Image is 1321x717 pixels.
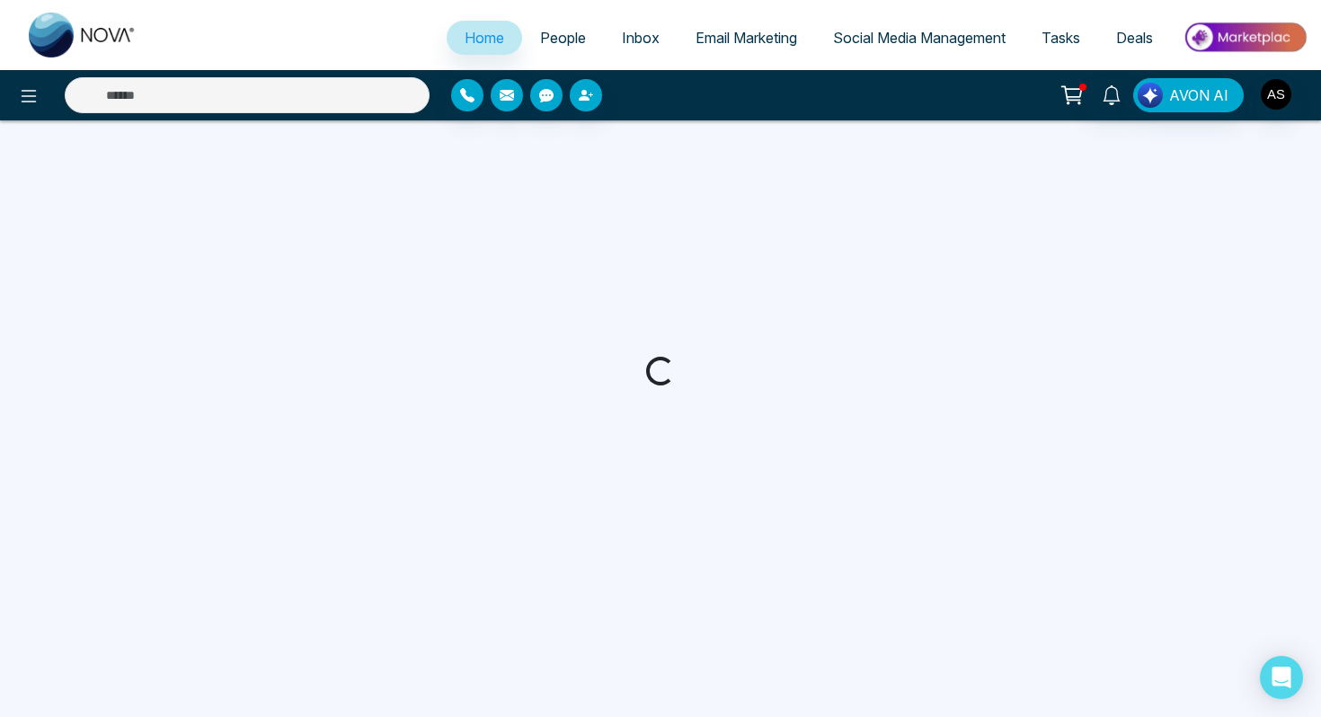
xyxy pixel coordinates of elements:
span: AVON AI [1169,84,1228,106]
a: Deals [1098,21,1171,55]
span: Deals [1116,29,1153,47]
a: Social Media Management [815,21,1024,55]
img: Market-place.gif [1180,17,1310,58]
a: Inbox [604,21,678,55]
img: Lead Flow [1138,83,1163,108]
span: Tasks [1042,29,1080,47]
button: AVON AI [1133,78,1244,112]
a: People [522,21,604,55]
img: Nova CRM Logo [29,13,137,58]
span: Email Marketing [696,29,797,47]
a: Tasks [1024,21,1098,55]
span: Inbox [622,29,660,47]
a: Email Marketing [678,21,815,55]
a: Home [447,21,522,55]
div: Open Intercom Messenger [1260,656,1303,699]
img: User Avatar [1261,79,1291,110]
span: People [540,29,586,47]
span: Social Media Management [833,29,1006,47]
span: Home [465,29,504,47]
